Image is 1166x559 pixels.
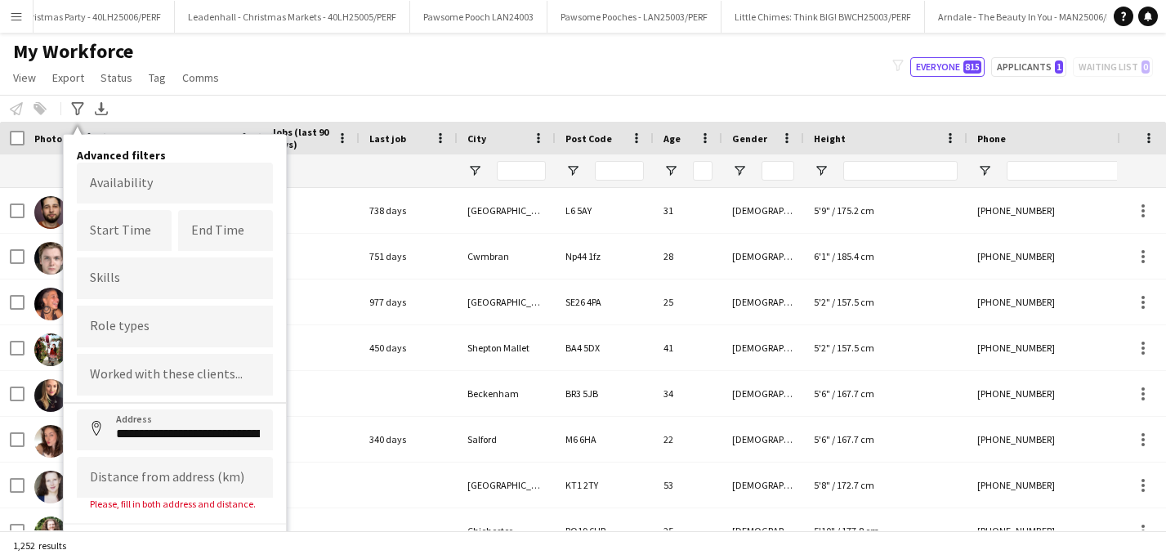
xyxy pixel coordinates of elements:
[68,99,87,119] app-action-btn: Advanced filters
[1055,60,1063,74] span: 1
[556,325,654,370] div: BA4 5DX
[693,161,713,181] input: Age Filter Input
[34,471,67,503] img: Abigail Rhodes
[722,325,804,370] div: [DEMOGRAPHIC_DATA]
[654,371,722,416] div: 34
[814,163,829,178] button: Open Filter Menu
[991,57,1066,77] button: Applicants1
[77,148,273,163] h4: Advanced filters
[732,163,747,178] button: Open Filter Menu
[722,463,804,508] div: [DEMOGRAPHIC_DATA]
[7,67,42,88] a: View
[804,234,967,279] div: 6'1" / 185.4 cm
[13,70,36,85] span: View
[547,1,721,33] button: Pawsome Pooches - LAN25003/PERF
[804,371,967,416] div: 5'6" / 167.7 cm
[654,463,722,508] div: 53
[34,132,62,145] span: Photo
[732,132,767,145] span: Gender
[34,425,67,458] img: Abi Swingler
[663,163,678,178] button: Open Filter Menu
[142,67,172,88] a: Tag
[925,1,1140,33] button: Arndale - The Beauty In You - MAN25006/PERF
[34,333,67,366] img: Abby Forknall
[458,325,556,370] div: Shepton Mallet
[804,188,967,233] div: 5'9" / 175.2 cm
[556,188,654,233] div: L6 5AY
[182,70,219,85] span: Comms
[721,1,925,33] button: Little Chimes: Think BIG! BWCH25003/PERF
[261,188,360,233] div: 0
[963,60,981,74] span: 815
[458,371,556,416] div: Beckenham
[261,279,360,324] div: 0
[977,163,992,178] button: Open Filter Menu
[565,163,580,178] button: Open Filter Menu
[13,39,133,64] span: My Workforce
[90,368,260,382] input: Type to search clients...
[804,508,967,553] div: 5'10" / 177.8 cm
[804,463,967,508] div: 5'8" / 172.7 cm
[34,379,67,412] img: Abby Wain
[90,320,260,334] input: Type to search role types...
[458,188,556,233] div: [GEOGRAPHIC_DATA]
[762,161,794,181] input: Gender Filter Input
[34,196,67,229] img: Aaron Kehoe
[101,70,132,85] span: Status
[663,132,681,145] span: Age
[556,234,654,279] div: Np44 1fz
[804,279,967,324] div: 5'2" / 157.5 cm
[722,417,804,462] div: [DEMOGRAPHIC_DATA]
[175,1,410,33] button: Leadenhall - Christmas Markets - 40LH25005/PERF
[722,234,804,279] div: [DEMOGRAPHIC_DATA]
[497,161,546,181] input: City Filter Input
[176,67,226,88] a: Comms
[77,498,273,510] div: Please, fill in both address and distance.
[595,161,644,181] input: Post Code Filter Input
[90,271,260,285] input: Type to search skills...
[458,463,556,508] div: [GEOGRAPHIC_DATA]
[654,279,722,324] div: 25
[52,70,84,85] span: Export
[261,417,360,462] div: 0
[654,508,722,553] div: 25
[360,325,458,370] div: 450 days
[910,57,985,77] button: Everyone815
[556,508,654,553] div: PO19 6UR
[271,126,330,150] span: Jobs (last 90 days)
[843,161,958,181] input: Height Filter Input
[261,371,360,416] div: 0
[261,463,360,508] div: 0
[458,417,556,462] div: Salford
[556,371,654,416] div: BR3 5JB
[360,417,458,462] div: 340 days
[467,132,486,145] span: City
[565,132,612,145] span: Post Code
[804,325,967,370] div: 5'2" / 157.5 cm
[34,242,67,275] img: Aaron May
[556,463,654,508] div: KT1 2TY
[46,67,91,88] a: Export
[369,132,406,145] span: Last job
[804,417,967,462] div: 5'6" / 167.7 cm
[722,508,804,553] div: [DEMOGRAPHIC_DATA]
[149,70,166,85] span: Tag
[654,325,722,370] div: 41
[458,508,556,553] div: Chichester
[977,132,1006,145] span: Phone
[261,508,360,553] div: 0
[467,163,482,178] button: Open Filter Menu
[94,67,139,88] a: Status
[654,417,722,462] div: 22
[261,325,360,370] div: 0
[458,234,556,279] div: Cwmbran
[654,234,722,279] div: 28
[722,188,804,233] div: [DEMOGRAPHIC_DATA]
[261,234,360,279] div: 0
[722,371,804,416] div: [DEMOGRAPHIC_DATA]
[360,279,458,324] div: 977 days
[410,1,547,33] button: Pawsome Pooch LAN24003
[556,417,654,462] div: M6 6HA
[360,188,458,233] div: 738 days
[116,132,161,145] span: Full Name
